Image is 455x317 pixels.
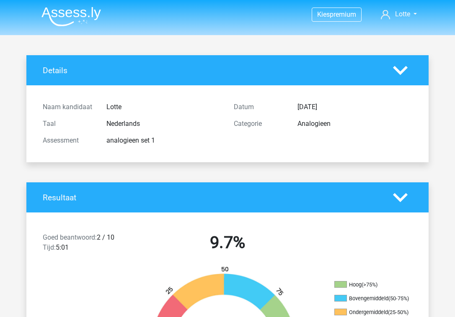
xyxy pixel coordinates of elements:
[334,281,418,289] li: Hoog
[227,119,291,129] div: Categorie
[43,233,97,241] span: Goed beantwoord:
[377,9,420,19] a: Lotte
[138,233,317,253] h2: 9.7%
[36,119,100,129] div: Taal
[36,233,132,256] div: 2 / 10 5:01
[41,7,101,26] img: Assessly
[227,102,291,112] div: Datum
[100,135,227,146] div: analogieen set 1
[317,10,330,18] span: Kies
[312,9,361,20] a: Kiespremium
[36,102,100,112] div: Naam kandidaat
[100,119,227,129] div: Nederlands
[43,66,380,75] h4: Details
[100,102,227,112] div: Lotte
[291,119,419,129] div: Analogieen
[388,309,408,315] div: (25-50%)
[334,309,418,316] li: Ondergemiddeld
[388,295,409,302] div: (50-75%)
[395,10,410,18] span: Lotte
[43,193,380,202] h4: Resultaat
[36,135,100,146] div: Assessment
[43,243,56,251] span: Tijd:
[362,281,377,288] div: (>75%)
[291,102,419,112] div: [DATE]
[330,10,356,18] span: premium
[334,295,418,302] li: Bovengemiddeld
